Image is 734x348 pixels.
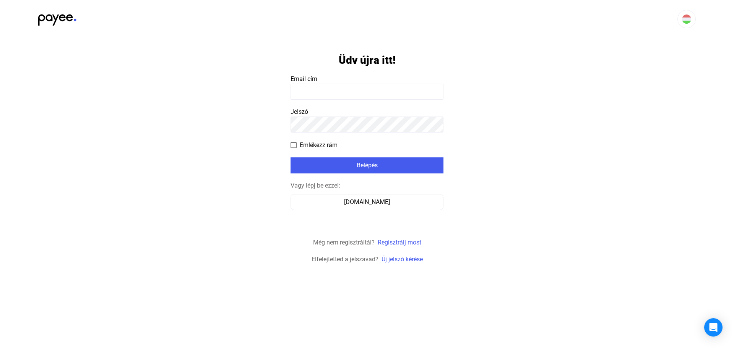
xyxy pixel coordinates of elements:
span: Jelszó [291,108,308,115]
button: [DOMAIN_NAME] [291,194,443,210]
a: Regisztrálj most [378,239,421,246]
img: black-payee-blue-dot.svg [38,10,76,26]
a: Új jelszó kérése [382,256,423,263]
button: Belépés [291,157,443,173]
span: Email cím [291,75,317,83]
div: Vagy lépj be ezzel: [291,181,443,190]
span: Emlékezz rám [300,141,338,150]
span: Elfelejtetted a jelszavad? [312,256,378,263]
h1: Üdv újra itt! [339,53,396,67]
span: Még nem regisztráltál? [313,239,375,246]
img: HU [682,15,691,24]
button: HU [677,10,696,28]
div: Open Intercom Messenger [704,318,723,337]
div: [DOMAIN_NAME] [293,197,441,207]
div: Belépés [293,161,441,170]
a: [DOMAIN_NAME] [291,198,443,206]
